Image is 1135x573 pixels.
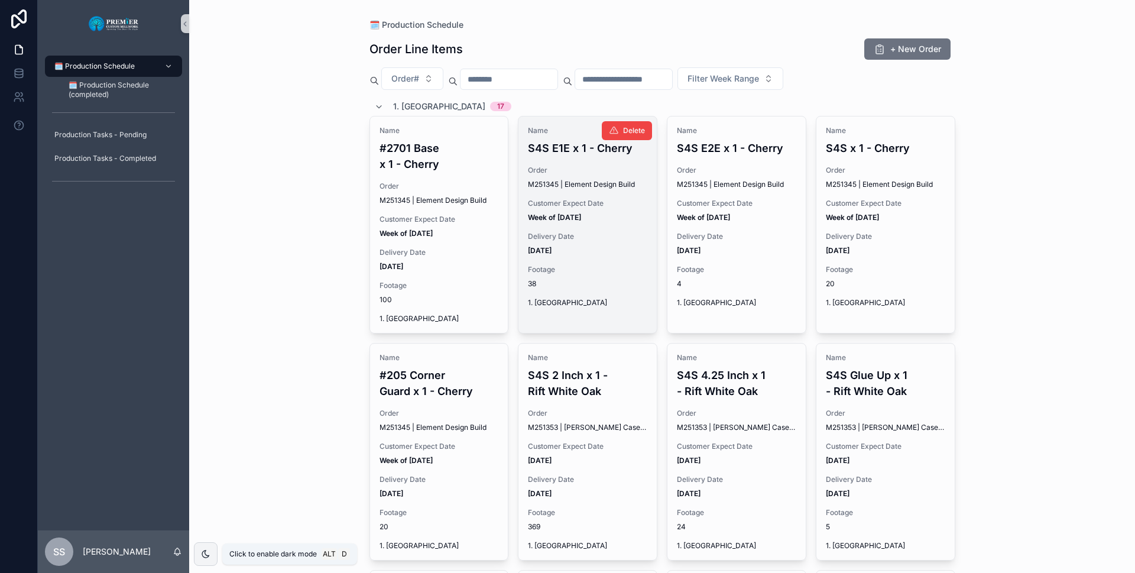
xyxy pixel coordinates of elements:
span: Name [677,126,796,135]
span: 24 [677,522,796,532]
span: Footage [380,508,499,517]
a: 🗓️ Production Schedule [369,19,463,31]
h4: S4S 4.25 Inch x 1 - Rift White Oak [677,367,796,399]
span: 1. [GEOGRAPHIC_DATA] [677,541,796,551]
span: 369 [528,522,647,532]
a: NameS4S 2 Inch x 1 - Rift White OakOrderM251353 | [PERSON_NAME] CaseworksCustomer Expect Date[DAT... [518,343,657,561]
span: Delivery Date [826,232,945,241]
span: 100 [380,295,499,305]
a: NameS4S E1E x 1 - CherryOrderM251345 | Element Design BuildCustomer Expect DateWeek of [DATE]Deli... [518,116,657,334]
span: Customer Expect Date [380,215,499,224]
span: Customer Expect Date [528,442,647,451]
span: 20 [380,522,499,532]
span: Delivery Date [528,475,647,484]
a: NameS4S x 1 - CherryOrderM251345 | Element Design BuildCustomer Expect DateWeek of [DATE]Delivery... [816,116,955,334]
span: Customer Expect Date [380,442,499,451]
button: Delete [602,121,652,140]
span: 1. [GEOGRAPHIC_DATA] [826,298,945,307]
span: Delete [623,126,645,135]
span: Delivery Date [380,475,499,484]
span: Order [826,166,945,175]
h4: #205 Corner Guard x 1 - Cherry [380,367,499,399]
span: 5 [826,522,945,532]
a: Production Tasks - Completed [45,148,182,169]
a: Production Tasks - Pending [45,124,182,145]
p: [PERSON_NAME] [83,546,151,558]
span: Order [826,409,945,418]
span: Footage [826,265,945,274]
img: App logo [88,14,140,33]
strong: [DATE] [826,489,849,498]
span: Delivery Date [826,475,945,484]
a: Name#205 Corner Guard x 1 - CherryOrderM251345 | Element Design BuildCustomer Expect DateWeek of ... [369,343,509,561]
span: 1. [GEOGRAPHIC_DATA] [380,541,499,551]
span: Order [528,166,647,175]
a: 🗓️ Production Schedule [45,56,182,77]
span: 🗓️ Production Schedule (completed) [69,80,170,99]
strong: [DATE] [528,456,552,465]
span: 1. [GEOGRAPHIC_DATA] [393,101,485,112]
span: 20 [826,279,945,289]
span: Customer Expect Date [528,199,647,208]
span: Click to enable dark mode [229,549,317,559]
span: 1. [GEOGRAPHIC_DATA] [826,541,945,551]
span: M251345 | Element Design Build [677,180,784,189]
strong: Week of [DATE] [380,229,433,238]
h1: Order Line Items [369,41,463,57]
strong: [DATE] [380,489,403,498]
a: NameS4S Glue Up x 1 - Rift White OakOrderM251353 | [PERSON_NAME] CaseworksCustomer Expect Date[DA... [816,343,955,561]
span: Filter Week Range [688,73,759,85]
strong: [DATE] [677,456,701,465]
span: Footage [528,265,647,274]
h4: S4S 2 Inch x 1 - Rift White Oak [528,367,647,399]
span: Order [677,409,796,418]
span: M251345 | Element Design Build [528,180,635,189]
strong: [DATE] [677,246,701,255]
span: Order# [391,73,419,85]
span: 1. [GEOGRAPHIC_DATA] [528,541,647,551]
span: Name [677,353,796,362]
span: M251353 | [PERSON_NAME] Caseworks [677,423,796,432]
strong: [DATE] [528,489,552,498]
span: M251345 | Element Design Build [380,423,487,432]
span: Footage [677,265,796,274]
h4: S4S Glue Up x 1 - Rift White Oak [826,367,945,399]
span: Delivery Date [677,232,796,241]
strong: [DATE] [380,262,403,271]
span: Order [677,166,796,175]
span: Delivery Date [380,248,499,257]
span: Customer Expect Date [826,199,945,208]
span: 1. [GEOGRAPHIC_DATA] [380,314,499,323]
span: Customer Expect Date [677,199,796,208]
span: Production Tasks - Completed [54,154,156,163]
span: Production Tasks - Pending [54,130,147,140]
strong: [DATE] [677,489,701,498]
span: SS [53,545,65,559]
span: D [339,549,349,559]
button: Select Button [381,67,443,90]
strong: [DATE] [826,246,849,255]
a: 🗓️ Production Schedule (completed) [59,79,182,101]
span: M251353 | [PERSON_NAME] Caseworks [528,423,647,432]
strong: [DATE] [826,456,849,465]
div: scrollable content [38,47,189,206]
button: + New Order [864,38,951,60]
strong: Week of [DATE] [380,456,433,465]
a: NameS4S 4.25 Inch x 1 - Rift White OakOrderM251353 | [PERSON_NAME] CaseworksCustomer Expect Date[... [667,343,806,561]
h4: #2701 Base x 1 - Cherry [380,140,499,172]
h4: S4S E2E x 1 - Cherry [677,140,796,156]
span: Delivery Date [528,232,647,241]
span: Order [380,409,499,418]
span: Name [380,126,499,135]
span: + New Order [890,43,941,55]
strong: Week of [DATE] [528,213,581,222]
strong: Week of [DATE] [677,213,730,222]
span: Name [528,126,647,135]
span: Footage [677,508,796,517]
strong: Week of [DATE] [826,213,879,222]
strong: [DATE] [528,246,552,255]
span: Name [528,353,647,362]
button: Select Button [677,67,783,90]
span: 🗓️ Production Schedule [54,61,135,71]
